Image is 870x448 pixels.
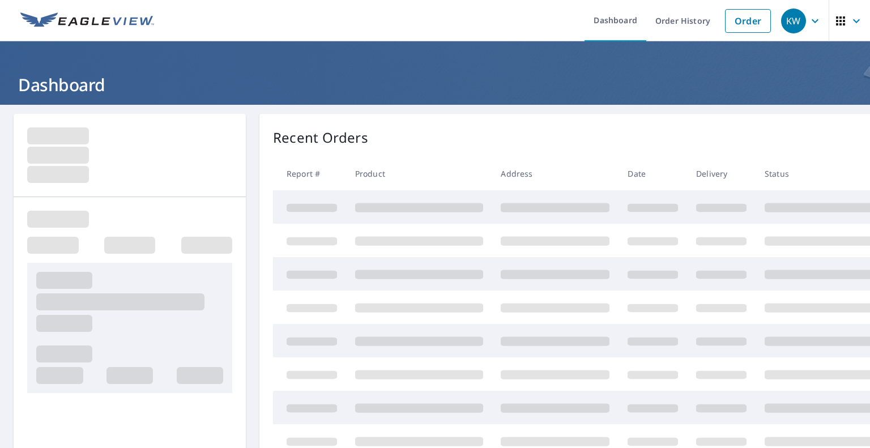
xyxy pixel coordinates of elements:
th: Delivery [687,157,756,190]
img: EV Logo [20,12,154,29]
div: KW [781,8,806,33]
a: Order [725,9,771,33]
h1: Dashboard [14,73,856,96]
th: Address [492,157,619,190]
th: Report # [273,157,346,190]
th: Date [619,157,687,190]
p: Recent Orders [273,127,368,148]
th: Product [346,157,492,190]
